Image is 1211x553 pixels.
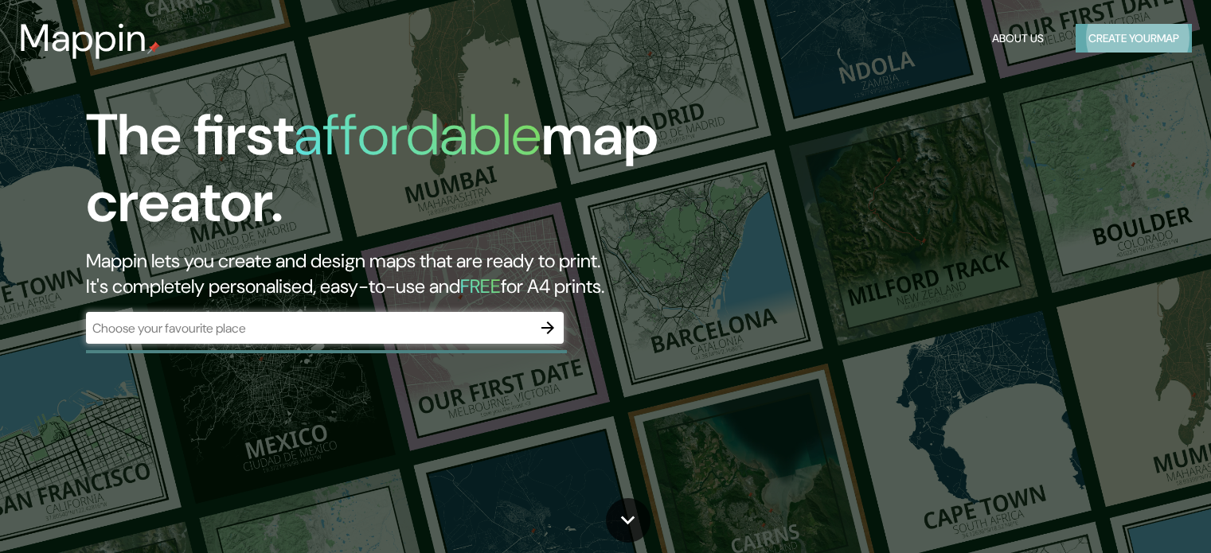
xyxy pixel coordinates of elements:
[19,16,147,60] h3: Mappin
[86,319,532,337] input: Choose your favourite place
[86,102,692,248] h1: The first map creator.
[1076,24,1192,53] button: Create yourmap
[986,24,1050,53] button: About Us
[86,248,692,299] h2: Mappin lets you create and design maps that are ready to print. It's completely personalised, eas...
[294,98,541,172] h1: affordable
[460,274,501,298] h5: FREE
[147,41,160,54] img: mappin-pin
